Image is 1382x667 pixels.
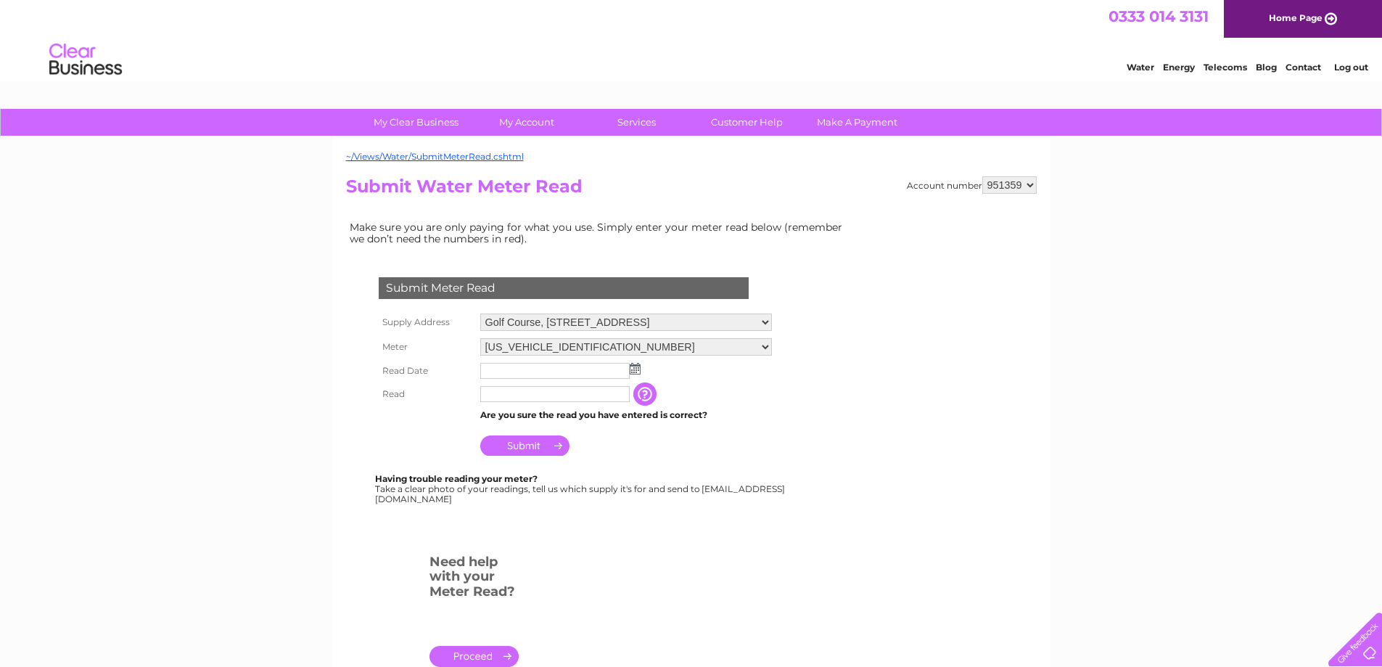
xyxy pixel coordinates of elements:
[577,109,696,136] a: Services
[356,109,476,136] a: My Clear Business
[375,335,477,359] th: Meter
[1334,62,1368,73] a: Log out
[477,406,776,425] td: Are you sure the read you have entered is correct?
[375,473,538,484] b: Having trouble reading your meter?
[49,38,123,82] img: logo.png
[1204,62,1247,73] a: Telecoms
[466,109,586,136] a: My Account
[429,552,519,607] h3: Need help with your Meter Read?
[346,151,524,162] a: ~/Views/Water/SubmitMeterRead.cshtml
[1163,62,1195,73] a: Energy
[375,359,477,382] th: Read Date
[1256,62,1277,73] a: Blog
[797,109,917,136] a: Make A Payment
[379,277,749,299] div: Submit Meter Read
[687,109,807,136] a: Customer Help
[349,8,1035,70] div: Clear Business is a trading name of Verastar Limited (registered in [GEOGRAPHIC_DATA] No. 3667643...
[1127,62,1154,73] a: Water
[630,363,641,375] img: ...
[429,646,519,667] a: .
[1286,62,1321,73] a: Contact
[633,382,659,406] input: Information
[375,310,477,335] th: Supply Address
[375,474,787,504] div: Take a clear photo of your readings, tell us which supply it's for and send to [EMAIL_ADDRESS][DO...
[480,435,569,456] input: Submit
[375,382,477,406] th: Read
[1109,7,1209,25] a: 0333 014 3131
[907,176,1037,194] div: Account number
[346,176,1037,204] h2: Submit Water Meter Read
[346,218,854,248] td: Make sure you are only paying for what you use. Simply enter your meter read below (remember we d...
